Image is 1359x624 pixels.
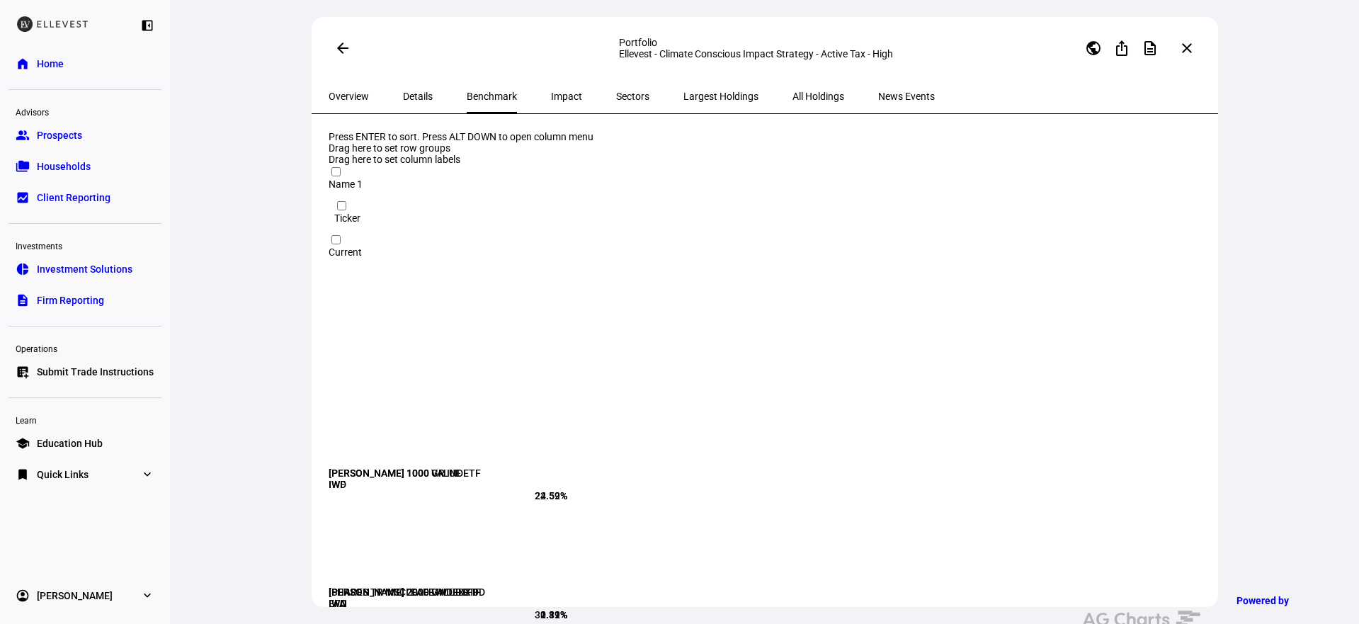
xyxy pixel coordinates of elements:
[357,178,363,190] span: 1
[8,409,161,429] div: Learn
[37,467,89,482] span: Quick Links
[8,235,161,255] div: Investments
[329,154,1205,165] div: Column Labels
[8,101,161,121] div: Advisors
[37,589,113,603] span: [PERSON_NAME]
[8,152,161,181] a: folder_copyHouseholds
[16,159,30,174] eth-mat-symbol: folder_copy
[16,589,30,603] eth-mat-symbol: account_circle
[329,131,1205,142] div: Press ENTER to sort. Press ALT DOWN to open column menu
[329,142,450,154] span: Drag here to set row groups
[329,91,369,101] span: Overview
[1229,587,1338,613] a: Powered by
[329,609,567,620] div: 2.39%
[331,235,341,244] input: Press Space to toggle all rows selection (unchecked)
[619,48,909,59] div: Ellevest - Climate Conscious Impact Strategy - Active Tax - High
[467,91,517,101] span: Benchmark
[37,128,82,142] span: Prospects
[16,436,30,450] eth-mat-symbol: school
[16,365,30,379] eth-mat-symbol: list_alt_add
[37,262,132,276] span: Investment Solutions
[140,18,154,33] eth-mat-symbol: left_panel_close
[140,467,154,482] eth-mat-symbol: expand_more
[37,57,64,71] span: Home
[683,91,758,101] span: Largest Holdings
[1113,40,1130,57] mat-icon: ios_share
[37,365,154,379] span: Submit Trade Instructions
[37,293,104,307] span: Firm Reporting
[551,91,582,101] span: Impact
[329,246,362,258] span: Current
[8,338,161,358] div: Operations
[1085,40,1102,57] mat-icon: public
[403,91,433,101] span: Details
[16,57,30,71] eth-mat-symbol: home
[16,262,30,276] eth-mat-symbol: pie_chart
[329,598,567,609] div: IWO
[16,467,30,482] eth-mat-symbol: bookmark
[329,479,567,490] div: IWF
[8,50,161,78] a: homeHome
[619,37,909,48] div: Portfolio
[8,286,161,314] a: descriptionFirm Reporting
[329,142,1205,154] div: Row Groups
[792,91,844,101] span: All Holdings
[329,490,567,501] div: 22.59%
[1178,40,1195,57] mat-icon: close
[878,91,935,101] span: News Events
[140,589,154,603] eth-mat-symbol: expand_more
[329,178,355,190] span: Name
[37,159,91,174] span: Households
[16,191,30,205] eth-mat-symbol: bid_landscape
[334,40,351,57] mat-icon: arrow_back
[16,128,30,142] eth-mat-symbol: group
[616,91,649,101] span: Sectors
[334,212,360,224] span: Ticker
[37,436,103,450] span: Education Hub
[329,586,718,598] div: [PERSON_NAME] 2000 GWT IDX FD
[8,255,161,283] a: pie_chartInvestment Solutions
[37,191,110,205] span: Client Reporting
[329,467,718,479] div: [PERSON_NAME] 1000 GR IND
[8,121,161,149] a: groupProspects
[331,167,341,176] input: Press Space to toggle all rows selection (unchecked)
[1142,40,1159,57] mat-icon: description
[337,201,346,210] input: Press Space to toggle all rows selection (unchecked)
[8,183,161,212] a: bid_landscapeClient Reporting
[16,293,30,307] eth-mat-symbol: description
[329,154,460,165] span: Drag here to set column labels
